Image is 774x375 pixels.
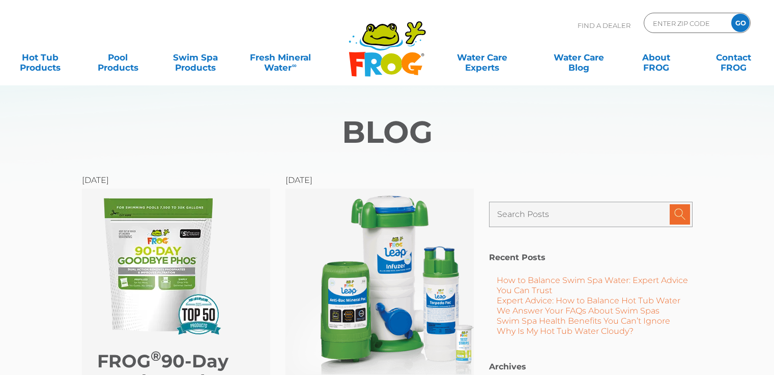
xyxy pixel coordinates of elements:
[497,316,670,326] a: Swim Spa Health Benefits You Can’t Ignore
[285,175,474,185] div: [DATE]
[151,348,161,364] sup: ®
[704,47,764,68] a: ContactFROG
[489,253,693,263] h2: Recent Posts
[489,362,693,372] h2: Archives
[82,114,693,150] h1: Blog
[88,47,148,68] a: PoolProducts
[433,47,531,68] a: Water CareExperts
[549,47,609,68] a: Water CareBlog
[243,47,318,68] a: Fresh MineralWater∞
[731,14,750,32] input: GO
[10,47,70,68] a: Hot TubProducts
[652,16,721,30] input: Zip Code Form
[292,61,296,69] sup: ∞
[497,296,680,305] a: Expert Advice: How to Balance Hot Tub Water
[82,175,270,185] div: [DATE]
[670,204,690,225] input: Submit
[497,275,688,295] a: How to Balance Swim Spa Water: Expert Advice You Can Trust
[578,13,630,38] p: Find A Dealer
[497,326,634,336] a: Why Is My Hot Tub Water Cloudy?
[82,189,235,341] img: FROG® 90-Day Goodbye Phos™ pool treatment — removes phosphates for clear, sparkling water.
[626,47,686,68] a: AboutFROG
[497,306,660,316] a: We Answer Your FAQs About Swim Spas
[165,47,225,68] a: Swim SpaProducts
